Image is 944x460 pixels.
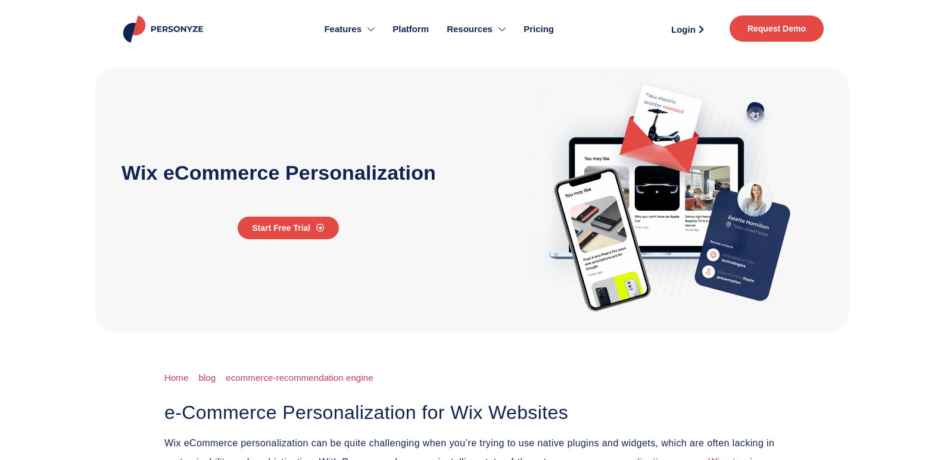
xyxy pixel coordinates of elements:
[198,373,216,383] a: blog
[658,20,718,38] a: Login
[381,373,512,383] span: Wix eCommerce Personalization
[747,24,806,33] span: Request Demo
[730,15,824,42] a: Request Demo
[671,25,696,34] span: Login
[191,373,196,383] span: »
[121,15,208,43] img: Personyze logo
[252,224,310,232] span: Start Free Trial
[447,23,493,36] span: Resources
[164,373,188,383] a: Home
[218,373,223,383] span: »
[315,6,384,52] a: Features
[164,401,780,424] h2: e-Commerce Personalization for Wix Websites
[226,373,373,383] a: ecommerce-recommendation engine
[376,373,381,383] span: »
[524,23,554,36] span: Pricing
[515,6,563,52] a: Pricing
[238,217,339,239] a: Start Free Trial
[384,6,438,52] a: Platform
[121,158,459,188] h1: Wix eCommerce Personalization
[392,23,429,36] span: Platform
[438,6,515,52] a: Resources
[324,23,362,36] span: Features
[518,74,790,314] img: Illustration of omnichannel personalization for a content website, previewing recommended electri...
